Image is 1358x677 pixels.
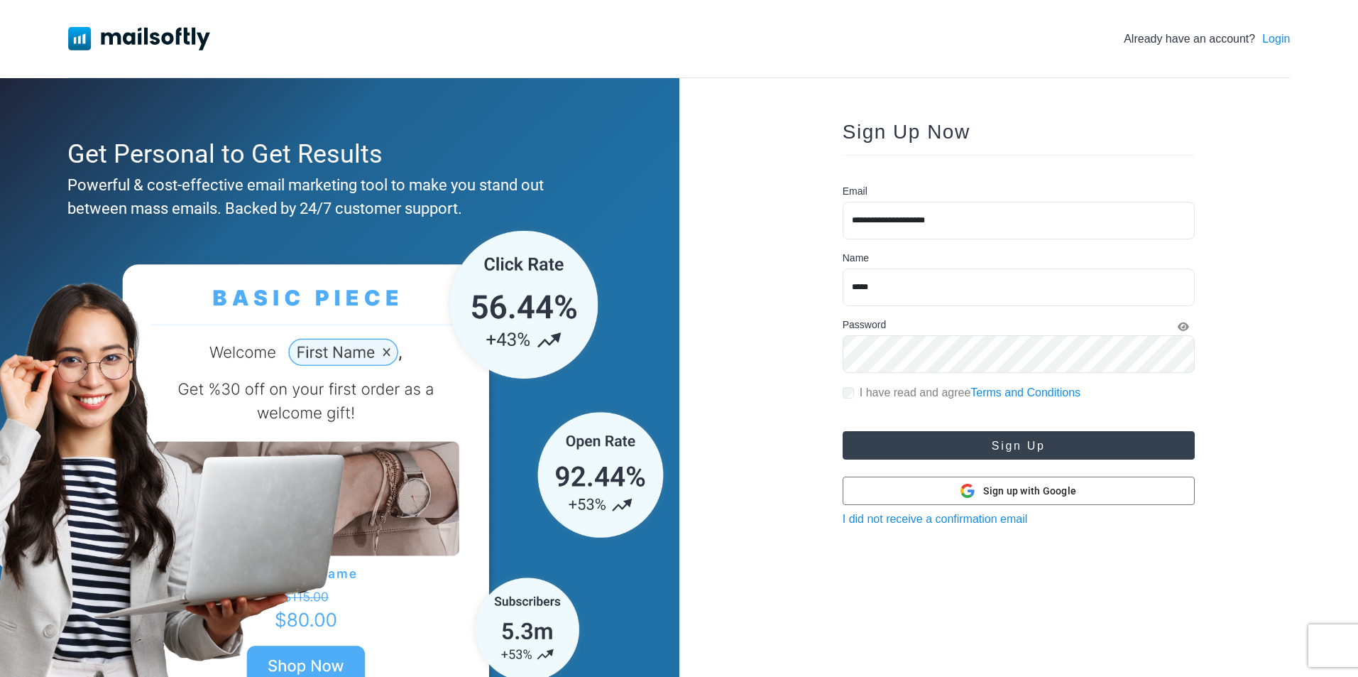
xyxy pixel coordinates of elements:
[843,121,970,143] span: Sign Up Now
[68,27,210,50] img: Mailsoftly
[843,513,1028,525] a: I did not receive a confirmation email
[67,173,605,220] div: Powerful & cost-effective email marketing tool to make you stand out between mass emails. Backed ...
[1262,31,1290,48] a: Login
[843,431,1195,460] button: Sign Up
[67,135,605,173] div: Get Personal to Get Results
[843,184,867,199] label: Email
[843,477,1195,505] button: Sign up with Google
[843,318,886,332] label: Password
[843,251,869,266] label: Name
[1124,31,1290,48] div: Already have an account?
[860,384,1080,401] label: I have read and agree
[983,484,1076,499] span: Sign up with Google
[1178,322,1189,332] i: Show Password
[970,386,1080,399] a: Terms and Conditions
